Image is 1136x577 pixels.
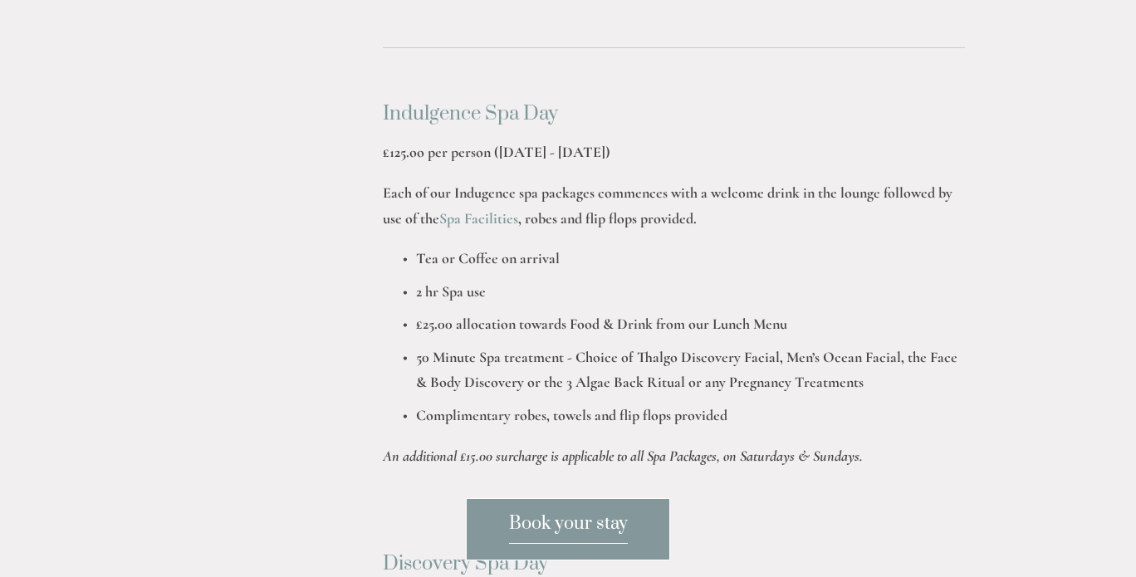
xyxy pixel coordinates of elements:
span: Book your stay [509,512,628,544]
em: An additional £15.00 surcharge is applicable to all Spa Packages, on Saturdays & Sundays. [383,447,863,465]
strong: £125.oo per person ([DATE] - [DATE]) [383,143,610,161]
p: £25.00 allocation towards Food & Drink from our Lunch Menu [416,311,965,337]
p: Complimentary robes, towels and flip flops provided [416,403,965,428]
strong: , robes and flip flops provided. [518,209,697,227]
strong: Each of our Indugence spa packages commences with a welcome drink in the lounge followed by use o... [383,183,956,227]
a: Spa Facilities [439,209,518,227]
p: 2 hr Spa use [416,279,965,305]
h2: Discovery Spa Day [383,553,965,575]
h2: Indulgence Spa Day [383,103,965,125]
p: Tea or Coffee on arrival [416,246,965,271]
strong: 50 Minute Spa treatment - Choice of Thalgo Discovery Facial, Men’s Ocean Facial, the Face & Body ... [416,348,961,392]
a: Book your stay [466,498,670,560]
